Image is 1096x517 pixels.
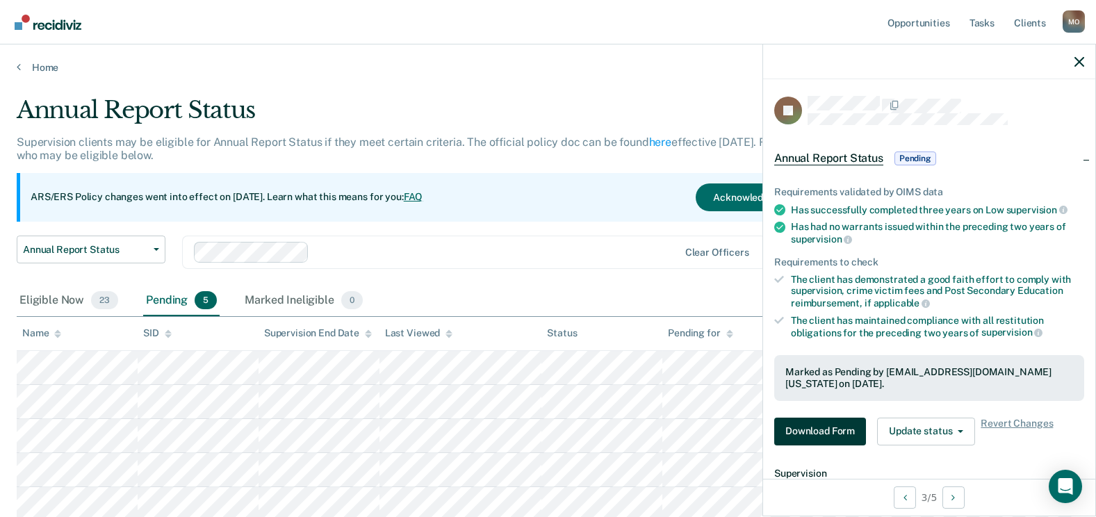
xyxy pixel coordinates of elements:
div: Clear officers [685,247,749,258]
button: Previous Opportunity [894,486,916,509]
span: 23 [91,291,118,309]
div: Status [547,327,577,339]
dt: Supervision [774,468,1084,479]
span: supervision [791,233,852,245]
div: Requirements to check [774,256,1084,268]
div: Annual Report Status [17,96,839,136]
span: supervision [981,327,1042,338]
button: Next Opportunity [942,486,965,509]
div: Pending for [668,327,733,339]
div: SID [143,327,172,339]
div: Marked as Pending by [EMAIL_ADDRESS][DOMAIN_NAME][US_STATE] on [DATE]. [785,366,1073,390]
span: Annual Report Status [774,151,883,165]
a: here [649,136,671,149]
div: Eligible Now [17,286,121,316]
button: Update status [877,418,975,445]
div: The client has maintained compliance with all restitution obligations for the preceding two years of [791,315,1084,338]
div: Name [22,327,61,339]
a: FAQ [404,191,423,202]
div: 3 / 5 [763,479,1095,516]
button: Profile dropdown button [1063,10,1085,33]
a: Home [17,61,1079,74]
span: 0 [341,291,363,309]
div: The client has demonstrated a good faith effort to comply with supervision, crime victim fees and... [791,274,1084,309]
img: Recidiviz [15,15,81,30]
p: Supervision clients may be eligible for Annual Report Status if they meet certain criteria. The o... [17,136,832,162]
span: applicable [874,297,930,309]
span: 5 [195,291,217,309]
span: Annual Report Status [23,244,148,256]
div: Has successfully completed three years on Low [791,204,1084,216]
div: Supervision End Date [264,327,372,339]
p: ARS/ERS Policy changes went into effect on [DATE]. Learn what this means for you: [31,190,423,204]
button: Acknowledge & Close [696,183,828,211]
div: Has had no warrants issued within the preceding two years of [791,221,1084,245]
button: Download Form [774,418,866,445]
div: Requirements validated by OIMS data [774,186,1084,198]
div: M O [1063,10,1085,33]
div: Pending [143,286,220,316]
a: Navigate to form link [774,418,872,445]
span: supervision [1006,204,1068,215]
div: Annual Report StatusPending [763,136,1095,181]
div: Last Viewed [385,327,452,339]
span: Pending [894,151,936,165]
div: Marked Ineligible [242,286,366,316]
div: Open Intercom Messenger [1049,470,1082,503]
span: Revert Changes [981,418,1053,445]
